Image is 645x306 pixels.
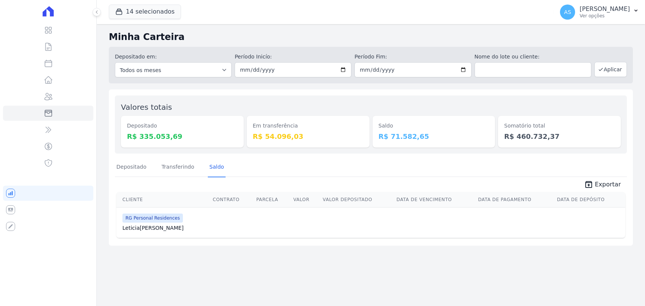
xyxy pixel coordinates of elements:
label: Depositado em: [115,54,157,60]
label: Período Fim: [354,53,471,61]
span: Exportar [595,180,621,189]
dt: Depositado [127,122,238,130]
th: Cliente [116,192,210,208]
button: 14 selecionados [109,5,181,19]
dt: Em transferência [253,122,363,130]
dt: Somatório total [504,122,615,130]
dd: R$ 71.582,65 [379,131,489,141]
th: Data de Pagamento [475,192,554,208]
th: Data de Vencimento [393,192,475,208]
a: Depositado [115,158,148,177]
span: RG Personal Residences [122,214,183,223]
a: Transferindo [160,158,196,177]
dd: R$ 335.053,69 [127,131,238,141]
p: Ver opções [580,13,630,19]
button: Aplicar [594,62,627,77]
a: Saldo [208,158,226,177]
th: Parcela [253,192,290,208]
p: [PERSON_NAME] [580,5,630,13]
label: Período Inicío: [235,53,351,61]
dt: Saldo [379,122,489,130]
button: AS [PERSON_NAME] Ver opções [554,2,645,23]
dd: R$ 460.732,37 [504,131,615,141]
th: Data de Depósito [554,192,625,208]
th: Valor Depositado [320,192,393,208]
h2: Minha Carteira [109,30,633,44]
a: unarchive Exportar [578,180,627,191]
span: AS [564,9,571,15]
label: Valores totais [121,103,172,112]
label: Nome do lote ou cliente: [475,53,591,61]
dd: R$ 54.096,03 [253,131,363,141]
i: unarchive [584,180,593,189]
th: Valor [290,192,320,208]
th: Contrato [210,192,253,208]
a: Leticia[PERSON_NAME] [122,224,207,232]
